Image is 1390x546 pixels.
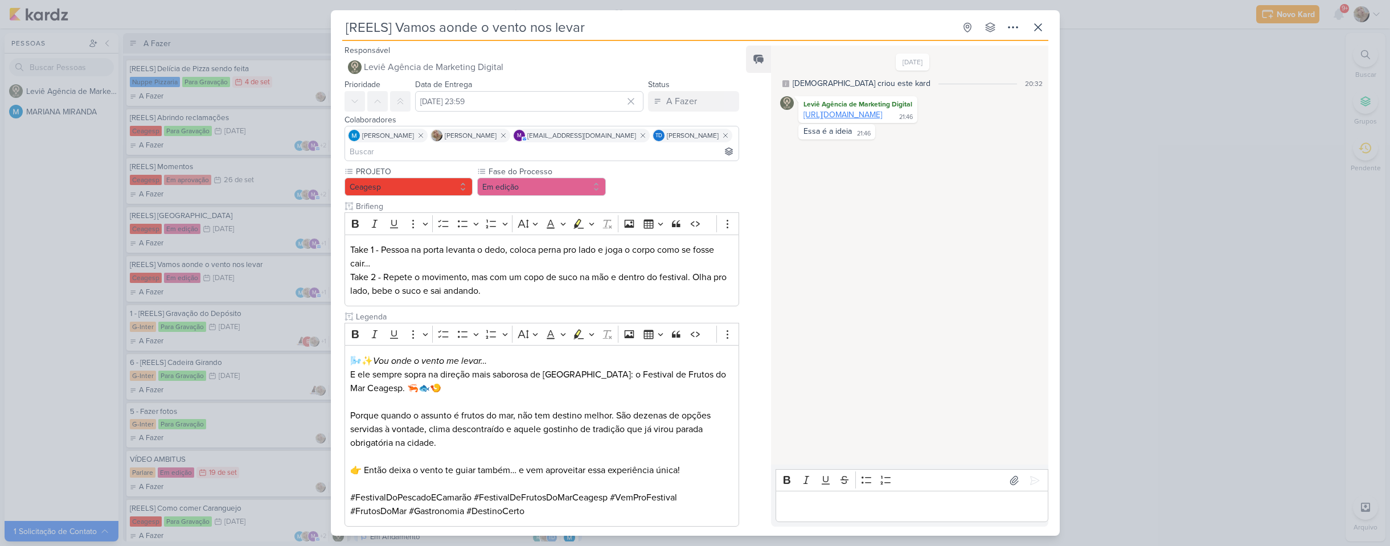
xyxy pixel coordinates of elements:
input: Kard Sem Título [342,17,955,38]
p: 👉 Então deixa o vento te guiar também… e vem aproveitar essa experiência única! [350,463,733,477]
button: A Fazer [648,91,739,112]
i: Vou onde o vento me levar… [373,355,487,367]
div: Editor editing area: main [345,235,740,307]
p: Td [655,133,662,139]
input: Select a date [415,91,644,112]
img: Leviê Agência de Marketing Digital [348,60,362,74]
div: A Fazer [666,95,697,108]
div: Essa é a ideia [803,126,852,136]
label: PROJETO [355,166,473,178]
div: 20:32 [1025,79,1043,89]
span: [EMAIL_ADDRESS][DOMAIN_NAME] [527,130,636,141]
button: Em edição [477,178,606,196]
div: Thais de carvalho [653,130,665,141]
div: Leviê Agência de Marketing Digital [801,98,915,110]
p: m [517,133,522,139]
p: Take 1 - Pessoa na porta levanta o dedo, coloca perna pro lado e joga o corpo como se fosse cair… [350,243,733,270]
input: Texto sem título [354,200,740,212]
img: Leviê Agência de Marketing Digital [780,96,794,110]
div: [DEMOGRAPHIC_DATA] criou este kard [793,77,930,89]
a: [URL][DOMAIN_NAME] [803,110,882,120]
span: Leviê Agência de Marketing Digital [364,60,503,74]
div: mlegnaioli@gmail.com [514,130,525,141]
button: Leviê Agência de Marketing Digital [345,57,740,77]
img: MARIANA MIRANDA [348,130,360,141]
label: Fase do Processo [487,166,606,178]
div: Editor editing area: main [345,345,740,527]
div: Editor toolbar [776,469,1048,491]
div: Editor toolbar [345,212,740,235]
div: 21:46 [899,113,913,122]
input: Texto sem título [354,311,740,323]
p: #FestivalDoPescadoECamarão #FestivalDeFrutosDoMarCeagesp #VemProFestival #FrutosDoMar #Gastronomi... [350,491,733,518]
div: Editor editing area: main [776,491,1048,522]
label: Status [648,80,670,89]
div: Colaboradores [345,114,740,126]
label: Data de Entrega [415,80,472,89]
img: Sarah Violante [431,130,442,141]
label: Responsável [345,46,390,55]
span: [PERSON_NAME] [362,130,414,141]
span: [PERSON_NAME] [667,130,719,141]
p: Porque quando o assunto é frutos do mar, não tem destino melhor. São dezenas de opções servidas à... [350,409,733,450]
div: Editor toolbar [345,323,740,345]
span: [PERSON_NAME] [445,130,497,141]
p: 🌬️✨ E ele sempre sopra na direção mais saborosa de [GEOGRAPHIC_DATA]: o Festival de Frutos do Mar... [350,354,733,395]
div: 21:46 [857,129,871,138]
input: Buscar [347,145,737,158]
label: Prioridade [345,80,380,89]
button: Ceagesp [345,178,473,196]
p: Take 2 - Repete o movimento, mas com um copo de suco na mão e dentro do festival. Olha pro lado, ... [350,270,733,298]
